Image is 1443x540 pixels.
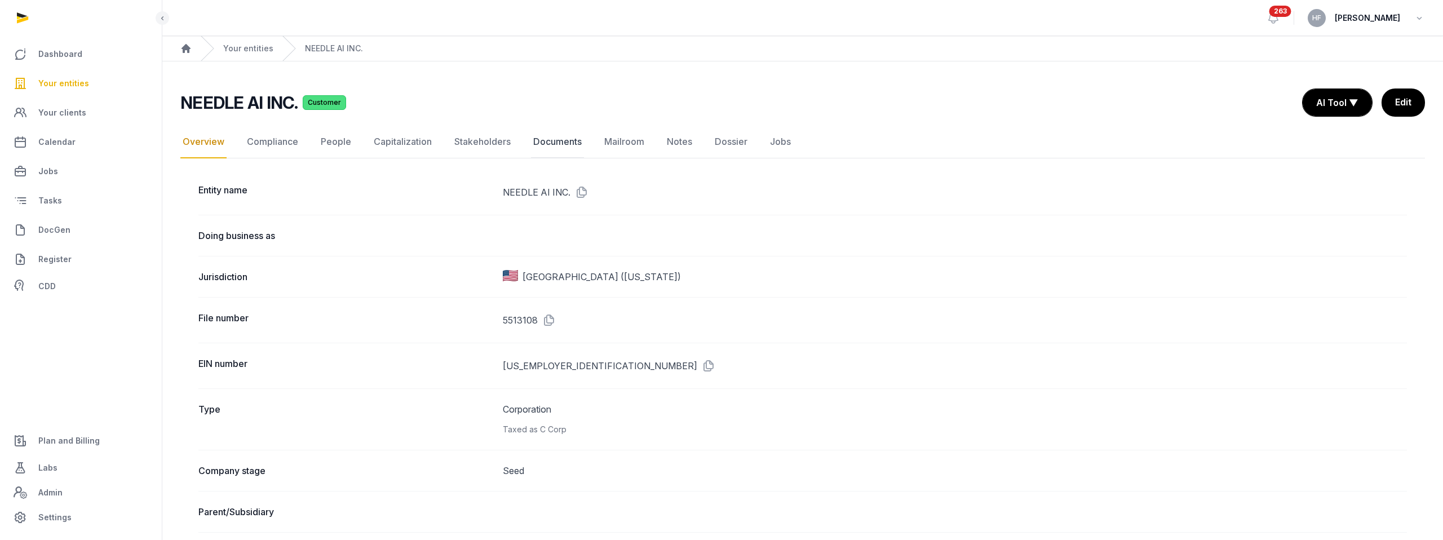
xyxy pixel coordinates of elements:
span: Customer [303,95,346,110]
dt: Parent/Subsidiary [198,505,494,519]
h2: NEEDLE AI INC. [180,92,298,113]
a: Tasks [9,187,153,214]
button: HF [1308,9,1326,27]
a: CDD [9,275,153,298]
dt: Type [198,402,494,436]
a: Notes [665,126,694,158]
span: Register [38,253,72,266]
a: Documents [531,126,584,158]
span: 263 [1269,6,1291,17]
div: Taxed as C Corp [503,423,1407,436]
dd: NEEDLE AI INC. [503,183,1407,201]
a: Edit [1382,88,1425,117]
dd: 5513108 [503,311,1407,329]
a: DocGen [9,216,153,244]
span: Your clients [38,106,86,119]
span: HF [1312,15,1321,21]
dt: EIN number [198,357,494,375]
a: Jobs [768,126,793,158]
span: Plan and Billing [38,434,100,448]
a: Mailroom [602,126,647,158]
span: Calendar [38,135,76,149]
dt: Entity name [198,183,494,201]
dt: Jurisdiction [198,270,494,284]
a: Settings [9,504,153,531]
span: Jobs [38,165,58,178]
span: Dashboard [38,47,82,61]
a: Capitalization [371,126,434,158]
a: Your entities [9,70,153,97]
a: Dossier [712,126,750,158]
span: DocGen [38,223,70,237]
a: Jobs [9,158,153,185]
a: Your entities [223,43,273,54]
a: Admin [9,481,153,504]
a: People [318,126,353,158]
nav: Tabs [180,126,1425,158]
a: Overview [180,126,227,158]
a: NEEDLE AI INC. [305,43,363,54]
dt: Company stage [198,464,494,477]
span: [PERSON_NAME] [1335,11,1400,25]
dt: File number [198,311,494,329]
span: CDD [38,280,56,293]
a: Plan and Billing [9,427,153,454]
span: Labs [38,461,57,475]
dd: Corporation [503,402,1407,436]
dt: Doing business as [198,229,494,242]
span: Admin [38,486,63,499]
a: Compliance [245,126,300,158]
a: Calendar [9,129,153,156]
span: Your entities [38,77,89,90]
dd: [US_EMPLOYER_IDENTIFICATION_NUMBER] [503,357,1407,375]
a: Your clients [9,99,153,126]
button: AI Tool ▼ [1303,89,1372,116]
span: Tasks [38,194,62,207]
dd: Seed [503,464,1407,477]
span: [GEOGRAPHIC_DATA] ([US_STATE]) [523,270,681,284]
span: Settings [38,511,72,524]
nav: Breadcrumb [162,36,1443,61]
a: Stakeholders [452,126,513,158]
a: Labs [9,454,153,481]
a: Dashboard [9,41,153,68]
a: Register [9,246,153,273]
